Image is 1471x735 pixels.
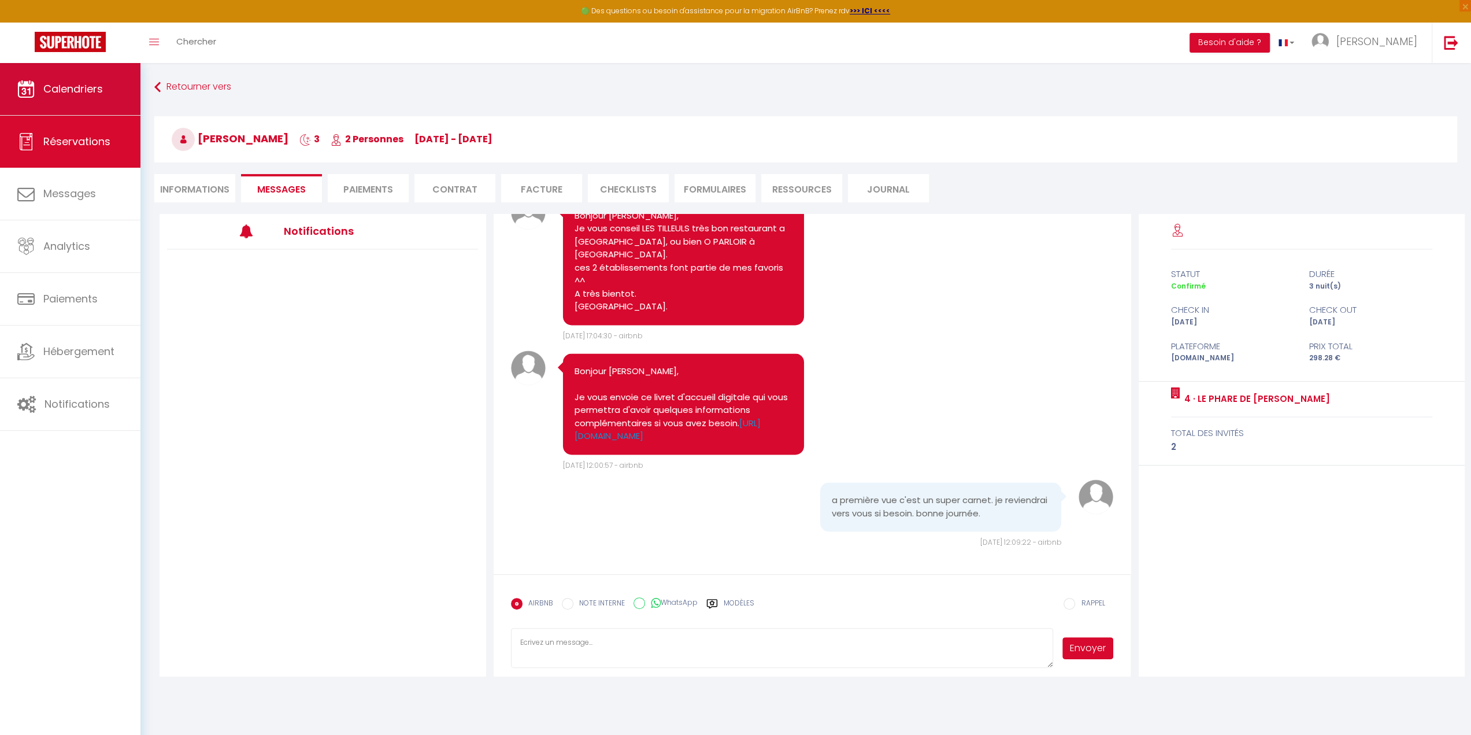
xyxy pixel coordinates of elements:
[1062,637,1114,659] button: Envoyer
[573,598,625,611] label: NOTE INTERNE
[511,350,546,385] img: avatar.png
[43,239,90,253] span: Analytics
[1180,392,1330,406] a: 4 · Le Phare de [PERSON_NAME]
[35,32,106,52] img: Super Booking
[1164,353,1302,364] div: [DOMAIN_NAME]
[588,174,669,202] li: CHECKLISTS
[848,174,929,202] li: Journal
[414,174,495,202] li: Contrat
[1164,303,1302,317] div: check in
[645,597,698,610] label: WhatsApp
[1164,339,1302,353] div: Plateforme
[43,344,114,359] span: Hébergement
[1075,598,1105,611] label: RAPPEL
[1311,33,1329,50] img: ...
[675,174,755,202] li: FORMULAIRES
[284,218,413,244] h3: Notifications
[575,365,792,443] pre: Bonjour [PERSON_NAME], Je vous envoie ce livret d'accueil digitale qui vous permettra d'avoir que...
[501,174,582,202] li: Facture
[1164,317,1302,328] div: [DATE]
[1171,440,1432,454] div: 2
[154,174,235,202] li: Informations
[176,35,216,47] span: Chercher
[832,494,1050,520] pre: a première vue c'est un super carnet. je reviendrai vers vous si besoin. bonne journée.
[1303,23,1432,63] a: ... [PERSON_NAME]
[575,417,761,442] a: [URL][DOMAIN_NAME]
[43,82,103,96] span: Calendriers
[257,183,306,196] span: Messages
[1302,317,1440,328] div: [DATE]
[563,460,643,470] span: [DATE] 12:00:57 - airbnb
[172,131,288,146] span: [PERSON_NAME]
[1302,267,1440,281] div: durée
[523,598,553,611] label: AIRBNB
[1171,281,1206,291] span: Confirmé
[299,132,320,146] span: 3
[43,291,98,306] span: Paiements
[1444,35,1458,50] img: logout
[724,598,754,618] label: Modèles
[328,174,409,202] li: Paiements
[331,132,403,146] span: 2 Personnes
[414,132,492,146] span: [DATE] - [DATE]
[850,6,890,16] a: >>> ICI <<<<
[1302,281,1440,292] div: 3 nuit(s)
[43,186,96,201] span: Messages
[761,174,842,202] li: Ressources
[1302,339,1440,353] div: Prix total
[1336,34,1417,49] span: [PERSON_NAME]
[1190,33,1270,53] button: Besoin d'aide ?
[563,331,643,341] span: [DATE] 17:04:30 - airbnb
[1302,303,1440,317] div: check out
[43,134,110,149] span: Réservations
[1079,479,1113,514] img: avatar.png
[1164,267,1302,281] div: statut
[154,77,1457,98] a: Retourner vers
[1171,426,1432,440] div: total des invités
[45,397,110,411] span: Notifications
[1302,353,1440,364] div: 298.28 €
[980,537,1061,547] span: [DATE] 12:09:22 - airbnb
[575,209,792,313] pre: Bonjour [PERSON_NAME], Je vous conseil LES TILLEULS très bon restaurant a [GEOGRAPHIC_DATA], ou b...
[168,23,225,63] a: Chercher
